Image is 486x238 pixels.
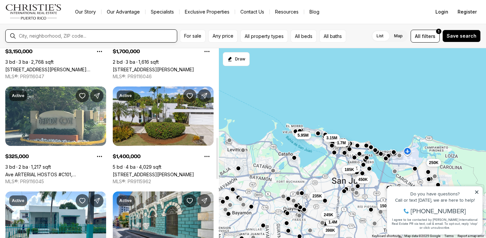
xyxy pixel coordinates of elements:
[447,33,476,39] span: Save search
[8,41,94,53] span: I agree to be contacted by [PERSON_NAME] International Real Estate PR via text, call & email. To ...
[312,193,322,199] span: 235K
[429,160,438,165] span: 250K
[298,133,308,138] span: 5.95M
[208,30,238,43] button: Any price
[328,220,337,225] span: 1.4M
[5,4,62,20] img: logo
[180,7,235,17] a: Exclusive Properties
[5,172,106,177] a: Ave ARTERIAL HOSTOS #C101, SAN JUAN PR, 00917
[319,30,346,43] button: All baths
[12,93,24,98] p: Active
[431,5,452,18] button: Login
[198,89,211,102] button: Share Property
[119,198,132,203] p: Active
[5,67,106,72] a: 5 MUNOZ RIVERA AVE #504, SAN JUAN PR, 00901
[90,194,103,207] button: Share Property
[223,52,250,66] button: Start drawing
[345,164,360,172] button: 325K
[295,131,311,139] button: 5.95M
[7,21,96,26] div: Call or text [DATE], we are here to help!
[76,89,89,102] button: Save Property: Ave ARTERIAL HOSTOS #C101
[348,166,358,171] span: 325K
[93,150,106,163] button: Property options
[119,93,132,98] p: Active
[389,30,408,42] label: Map
[180,30,206,43] button: For sale
[438,29,439,34] span: 1
[355,176,370,184] button: 450K
[324,134,340,142] button: 3.15M
[371,30,389,42] label: List
[422,33,435,40] span: filters
[183,194,196,207] button: Save Property: 152 TETUAN ST
[90,89,103,102] button: Share Property
[326,135,337,141] span: 3.15M
[200,45,214,58] button: Property options
[325,228,335,233] span: 398K
[12,198,24,203] p: Active
[426,159,441,167] button: 250K
[358,177,368,182] span: 450K
[454,5,481,18] button: Register
[200,150,214,163] button: Property options
[113,67,194,72] a: 14 DELCASSE #704, SAN JUAN PR, 00907
[235,7,269,17] button: Contact Us
[27,31,82,38] span: [PHONE_NUMBER]
[411,30,440,43] button: Allfilters1
[198,194,211,207] button: Share Property
[240,30,288,43] button: All property types
[213,33,233,39] span: Any price
[377,202,392,210] button: 150K
[334,139,348,147] button: 1.7M
[7,15,96,19] div: Do you have questions?
[304,7,325,17] a: Blog
[113,172,194,177] a: 4 CALLE PETUNIA, SAN JUAN PR, 00927
[184,33,201,39] span: For sale
[342,166,357,174] button: 185K
[415,33,421,40] span: All
[310,192,325,200] button: 235K
[435,9,448,15] span: Login
[321,211,336,219] button: 245K
[270,7,304,17] a: Resources
[380,203,389,209] span: 150K
[70,7,101,17] a: Our Story
[183,89,196,102] button: Save Property: 4 CALLE PETUNIA
[324,212,333,218] span: 245K
[291,30,317,43] button: All beds
[337,140,346,146] span: 1.7M
[76,194,89,207] button: Save Property: 423 Francisco Sein URB FLORAL PARK
[442,30,481,42] button: Save search
[93,45,106,58] button: Property options
[145,7,179,17] a: Specialists
[458,9,477,15] span: Register
[344,167,354,172] span: 185K
[101,7,145,17] a: Our Advantage
[323,226,338,234] button: 398K
[326,218,340,226] button: 1.4M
